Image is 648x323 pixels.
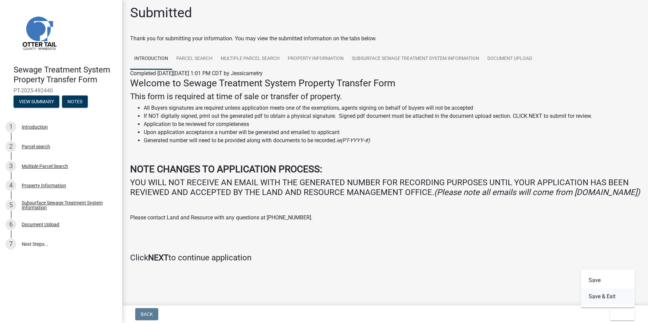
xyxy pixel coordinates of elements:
[144,104,640,112] li: All Buyers signatures are required unless application meets one of the exemptions, agents signing...
[130,214,640,222] p: Please contact Land and Resource with any questions at [PHONE_NUMBER].
[5,122,16,132] div: 1
[130,164,322,175] strong: NOTE CHANGES TO APPLICATION PROCESS:
[135,308,158,320] button: Back
[130,253,640,263] h4: Click to continue application
[5,180,16,191] div: 4
[172,48,217,70] a: Parcel search
[144,136,640,145] li: Generated number will need to be provided along with documents to be recorded.
[434,188,640,197] i: (Please note all emails will come from [DOMAIN_NAME])
[130,92,640,102] h4: This form is required at time of sale or transfer of property.
[144,120,640,128] li: Application to be reviewed for completeness
[130,35,640,43] div: Thank you for submitting your information. You may view the submitted information on the tabs below.
[22,200,111,210] div: Subsurface Sewage Treatment System Information
[581,270,635,307] div: Exit
[348,48,483,70] a: Subsurface Sewage Treatment System Information
[337,137,370,144] i: ie(PT-YYYY-#)
[141,311,153,317] span: Back
[144,128,640,136] li: Upon application acceptance a number will be generated and emailed to applicant
[5,200,16,211] div: 5
[130,78,640,89] h3: Welcome to Sewage Treatment System Property Transfer Form
[22,164,68,169] div: Multiple Parcel Search
[284,48,348,70] a: Property Information
[148,253,168,262] strong: NEXT
[5,219,16,230] div: 6
[5,161,16,172] div: 3
[62,95,88,108] button: Notes
[581,272,635,288] button: Save
[22,222,59,227] div: Document Upload
[130,70,263,77] span: Completed [DATE][DATE] 1:01 PM CDT by Jessicametry
[22,144,50,149] div: Parcel search
[5,239,16,250] div: 7
[14,65,117,85] h4: Sewage Treatment System Property Transfer Form
[14,7,64,58] img: Otter Tail County, Minnesota
[144,112,640,120] li: If NOT digitally signed, print out the generated pdf to obtain a physical signature. Signed pdf d...
[615,311,625,317] span: Exit
[610,308,635,320] button: Exit
[581,288,635,305] button: Save & Exit
[130,48,172,70] a: Introduction
[22,125,48,129] div: Introduction
[130,5,192,21] h1: Submitted
[483,48,536,70] a: Document Upload
[130,178,640,197] h4: YOU WILL NOT RECEIVE AN EMAIL WITH THE GENERATED NUMBER FOR RECORDING PURPOSES UNTIL YOUR APPLICA...
[5,141,16,152] div: 2
[22,183,66,188] div: Property Information
[62,99,88,105] wm-modal-confirm: Notes
[14,99,59,105] wm-modal-confirm: Summary
[14,95,59,108] button: View Summary
[14,87,108,94] span: PT-2025-492440
[217,48,284,70] a: Multiple Parcel Search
